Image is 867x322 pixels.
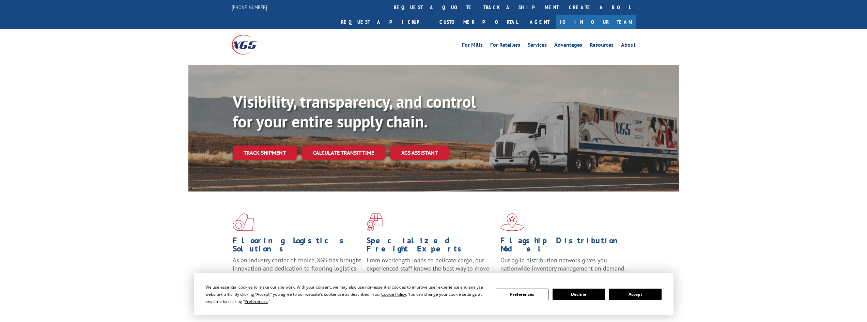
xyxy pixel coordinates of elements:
[205,283,487,305] div: We use essential cookies to make our site work. With your consent, we may also use non-essential ...
[233,91,476,132] b: Visibility, transparency, and control for your entire supply chain.
[554,42,582,50] a: Advantages
[556,15,636,29] a: Join Our Team
[233,256,361,280] span: As an industry carrier of choice, XGS has brought innovation and dedication to flooring logistics...
[233,213,254,231] img: xgs-icon-total-supply-chain-intelligence-red
[367,213,383,231] img: xgs-icon-focused-on-flooring-red
[528,42,547,50] a: Services
[500,213,524,231] img: xgs-icon-flagship-distribution-model-red
[434,15,523,29] a: Customer Portal
[367,256,495,287] p: From overlength loads to delicate cargo, our experienced staff knows the best way to move your fr...
[233,236,361,256] h1: Flooring Logistics Solutions
[500,236,629,256] h1: Flagship Distribution Model
[590,42,614,50] a: Resources
[523,15,556,29] a: Agent
[553,289,605,300] button: Decline
[496,289,548,300] button: Preferences
[621,42,636,50] a: About
[490,42,520,50] a: For Retailers
[390,145,449,160] a: XGS ASSISTANT
[462,42,483,50] a: For Mills
[367,236,495,256] h1: Specialized Freight Experts
[500,256,626,272] span: Our agile distribution network gives you nationwide inventory management on demand.
[233,145,297,160] a: Track shipment
[232,4,267,11] a: [PHONE_NUMBER]
[609,289,662,300] button: Accept
[336,15,434,29] a: Request a pickup
[194,273,674,315] div: Cookie Consent Prompt
[245,298,268,304] span: Preferences
[381,291,406,297] span: Cookie Policy
[302,145,385,160] a: Calculate transit time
